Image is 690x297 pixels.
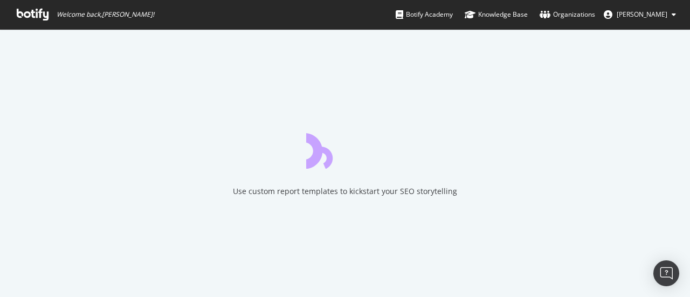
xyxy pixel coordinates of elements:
div: Organizations [540,9,595,20]
span: Olena Astafieva [617,10,667,19]
div: Botify Academy [396,9,453,20]
div: animation [306,130,384,169]
div: Use custom report templates to kickstart your SEO storytelling [233,186,457,197]
div: Knowledge Base [465,9,528,20]
button: [PERSON_NAME] [595,6,685,23]
div: Open Intercom Messenger [653,260,679,286]
span: Welcome back, [PERSON_NAME] ! [57,10,154,19]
